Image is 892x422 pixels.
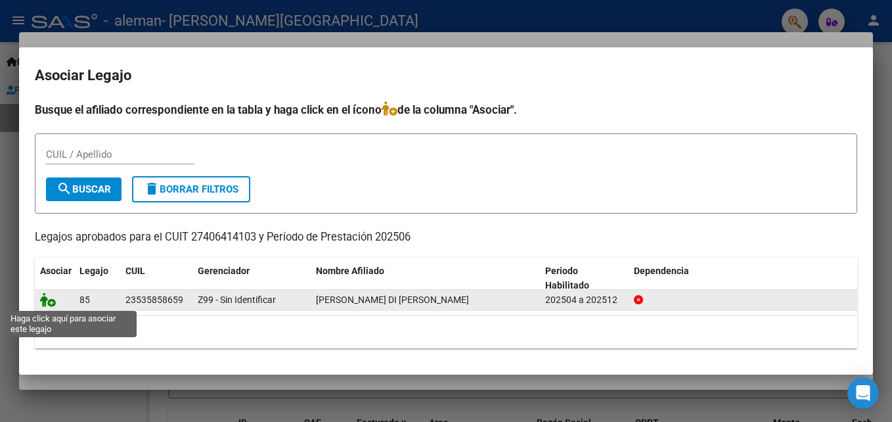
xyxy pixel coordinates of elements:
button: Buscar [46,177,122,201]
span: CUIL [125,266,145,276]
div: 1 registros [35,316,857,348]
span: Legajo [79,266,108,276]
span: Buscar [56,183,111,195]
mat-icon: delete [144,181,160,197]
h4: Busque el afiliado correspondiente en la tabla y haga click en el ícono de la columna "Asociar". [35,101,857,118]
button: Borrar Filtros [132,176,250,202]
datatable-header-cell: Asociar [35,257,74,300]
div: 202504 a 202512 [545,293,623,308]
div: Open Intercom Messenger [847,377,879,409]
datatable-header-cell: Periodo Habilitado [540,257,629,300]
span: Periodo Habilitado [545,266,589,291]
mat-icon: search [56,181,72,197]
datatable-header-cell: Nombre Afiliado [311,257,540,300]
span: Dependencia [634,266,689,276]
span: Asociar [40,266,72,276]
div: 23535858659 [125,293,183,308]
p: Legajos aprobados para el CUIT 27406414103 y Período de Prestación 202506 [35,229,857,246]
span: 85 [79,294,90,305]
datatable-header-cell: Gerenciador [192,257,311,300]
span: Z99 - Sin Identificar [198,294,276,305]
span: Borrar Filtros [144,183,238,195]
span: Nombre Afiliado [316,266,384,276]
datatable-header-cell: Dependencia [629,257,858,300]
datatable-header-cell: Legajo [74,257,120,300]
span: Gerenciador [198,266,250,276]
span: GONZALEZ DI MARCO BALTAZAR AARON [316,294,469,305]
datatable-header-cell: CUIL [120,257,192,300]
h2: Asociar Legajo [35,63,857,88]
